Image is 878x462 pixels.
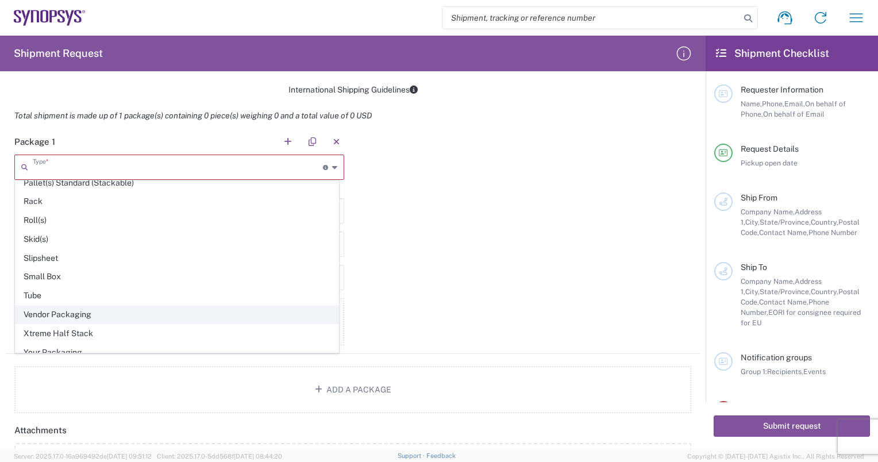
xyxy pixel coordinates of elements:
span: On behalf of Email [763,110,825,118]
span: Company Name, [741,277,795,286]
span: City, [745,218,760,226]
span: Client: 2025.17.0-5dd568f [157,453,282,460]
button: Add a Package [14,366,691,413]
span: Requester Information [741,85,823,94]
span: Pickup open date [741,159,798,167]
span: Xtreme Half Stack [16,325,338,342]
a: Support [398,452,426,459]
span: Name, [741,99,762,108]
span: Pallet(s) Standard (Stackable) [16,174,338,192]
span: Server: 2025.17.0-16a969492de [14,453,152,460]
span: Skid(s) [16,230,338,248]
span: State/Province, [760,287,811,296]
span: Phone, [762,99,784,108]
span: Phone Number [808,228,857,237]
input: Shipment, tracking or reference number [442,7,740,29]
span: Request Details [741,144,799,153]
span: Tube [16,287,338,305]
span: Rack [16,192,338,210]
div: International Shipping Guidelines [6,84,700,95]
span: Vendor Packaging [16,306,338,324]
span: Contact Name, [759,298,808,306]
h2: Package 1 [14,136,55,148]
span: Group 1: [741,367,767,376]
span: Events [803,367,826,376]
span: EORI for consignee required for EU [741,308,861,327]
h2: Shipment Checklist [716,47,829,60]
span: City, [745,287,760,296]
span: Country, [811,218,838,226]
span: State/Province, [760,218,811,226]
h2: Shipment Request [14,47,103,60]
span: Recipients, [767,367,803,376]
h2: Attachments [14,425,67,436]
span: Your Packaging [16,344,338,361]
span: Ship From [741,193,777,202]
span: Small Box [16,268,338,286]
span: Copyright © [DATE]-[DATE] Agistix Inc., All Rights Reserved [687,451,864,461]
em: Total shipment is made up of 1 package(s) containing 0 piece(s) weighing 0 and a total value of 0... [6,111,380,120]
span: Notification groups [741,353,812,362]
span: Roll(s) [16,211,338,229]
button: Submit request [714,415,870,437]
span: Company Name, [741,207,795,216]
span: [DATE] 09:51:12 [107,453,152,460]
span: Country, [811,287,838,296]
span: Email, [784,99,805,108]
span: Ship To [741,263,767,272]
span: Slipsheet [16,249,338,267]
span: [DATE] 08:44:20 [234,453,282,460]
span: Contact Name, [759,228,808,237]
a: Feedback [426,452,456,459]
span: Package Information [741,402,819,411]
